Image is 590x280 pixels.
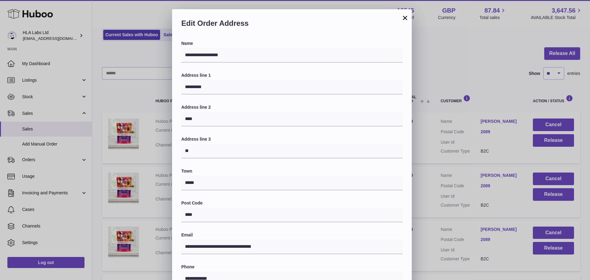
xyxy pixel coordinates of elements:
[181,104,403,110] label: Address line 2
[181,168,403,174] label: Town
[181,136,403,142] label: Address line 3
[181,18,403,31] h2: Edit Order Address
[181,200,403,206] label: Post Code
[181,232,403,238] label: Email
[181,72,403,78] label: Address line 1
[181,41,403,46] label: Name
[401,14,409,21] button: ×
[181,264,403,270] label: Phone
